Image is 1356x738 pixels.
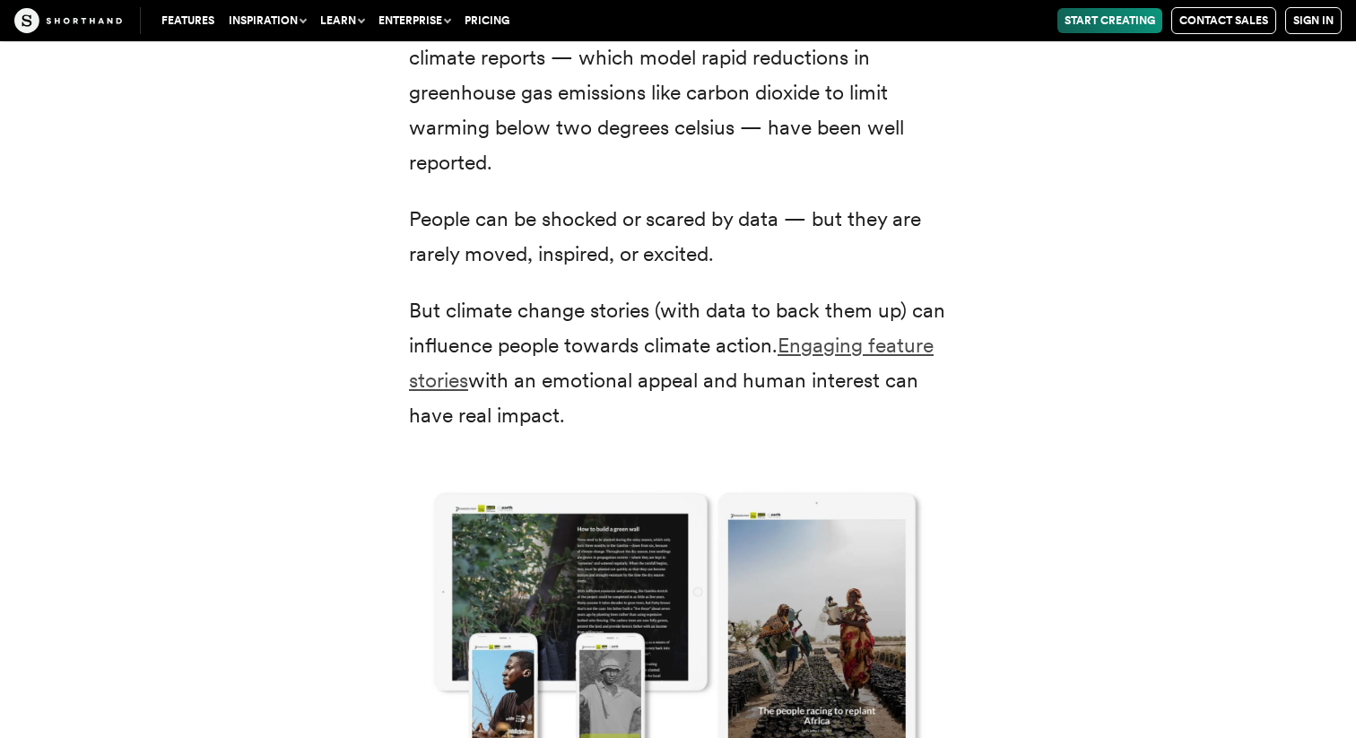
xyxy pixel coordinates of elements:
a: Pricing [457,8,517,33]
img: The Craft [14,8,122,33]
p: People can be shocked or scared by data — but they are rarely moved, inspired, or excited. [409,202,947,272]
a: Features [154,8,222,33]
button: Learn [313,8,371,33]
a: Contact Sales [1171,7,1276,34]
button: Enterprise [371,8,457,33]
a: Start Creating [1057,8,1162,33]
a: Sign in [1285,7,1342,34]
p: But climate change stories (with data to back them up) can influence people towards climate actio... [409,293,947,433]
button: Inspiration [222,8,313,33]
